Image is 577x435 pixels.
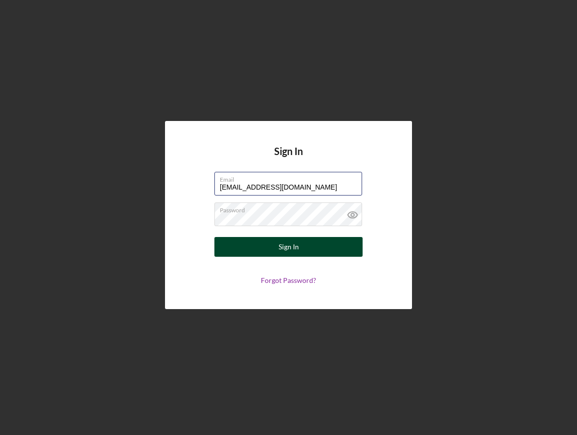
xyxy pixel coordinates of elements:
div: Sign In [279,237,299,257]
label: Email [220,172,362,183]
label: Password [220,203,362,214]
a: Forgot Password? [261,276,316,284]
h4: Sign In [274,146,303,172]
button: Sign In [214,237,363,257]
